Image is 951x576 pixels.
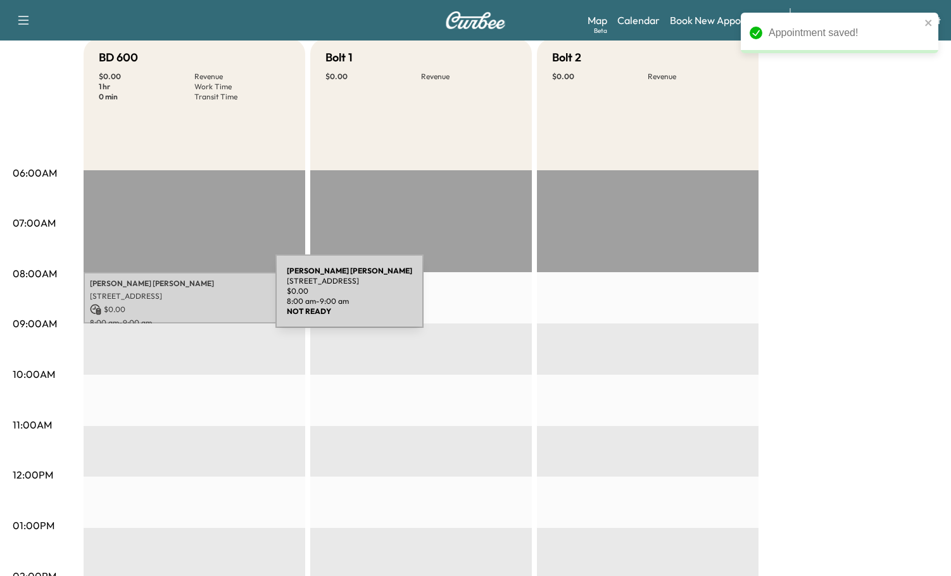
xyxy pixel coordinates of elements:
p: Transit Time [194,92,290,102]
p: 1 hr [99,82,194,92]
p: 06:00AM [13,165,57,180]
p: $ 0.00 [287,286,412,296]
p: 09:00AM [13,316,57,331]
p: 01:00PM [13,518,54,533]
p: 08:00AM [13,266,57,281]
p: 10:00AM [13,366,55,382]
img: Curbee Logo [445,11,506,29]
p: Revenue [648,72,743,82]
div: Beta [594,26,607,35]
p: $ 0.00 [552,72,648,82]
a: Calendar [617,13,660,28]
div: Appointment saved! [769,25,921,41]
p: 8:00 am - 9:00 am [287,296,412,306]
p: $ 0.00 [99,72,194,82]
h5: BD 600 [99,49,138,66]
b: NOT READY [287,306,331,316]
button: close [924,18,933,28]
p: Work Time [194,82,290,92]
p: Revenue [421,72,517,82]
p: [PERSON_NAME] [PERSON_NAME] [90,279,299,289]
b: [PERSON_NAME] [PERSON_NAME] [287,266,412,275]
p: 8:00 am - 9:00 am [90,318,299,328]
p: 11:00AM [13,417,52,432]
p: [STREET_ADDRESS] [90,291,299,301]
p: [STREET_ADDRESS] [287,276,412,286]
p: $ 0.00 [90,304,299,315]
a: MapBeta [588,13,607,28]
p: 12:00PM [13,467,53,482]
p: $ 0.00 [325,72,421,82]
a: Book New Appointment [670,13,777,28]
p: 0 min [99,92,194,102]
p: 07:00AM [13,215,56,230]
h5: Bolt 1 [325,49,353,66]
p: Revenue [194,72,290,82]
h5: Bolt 2 [552,49,581,66]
